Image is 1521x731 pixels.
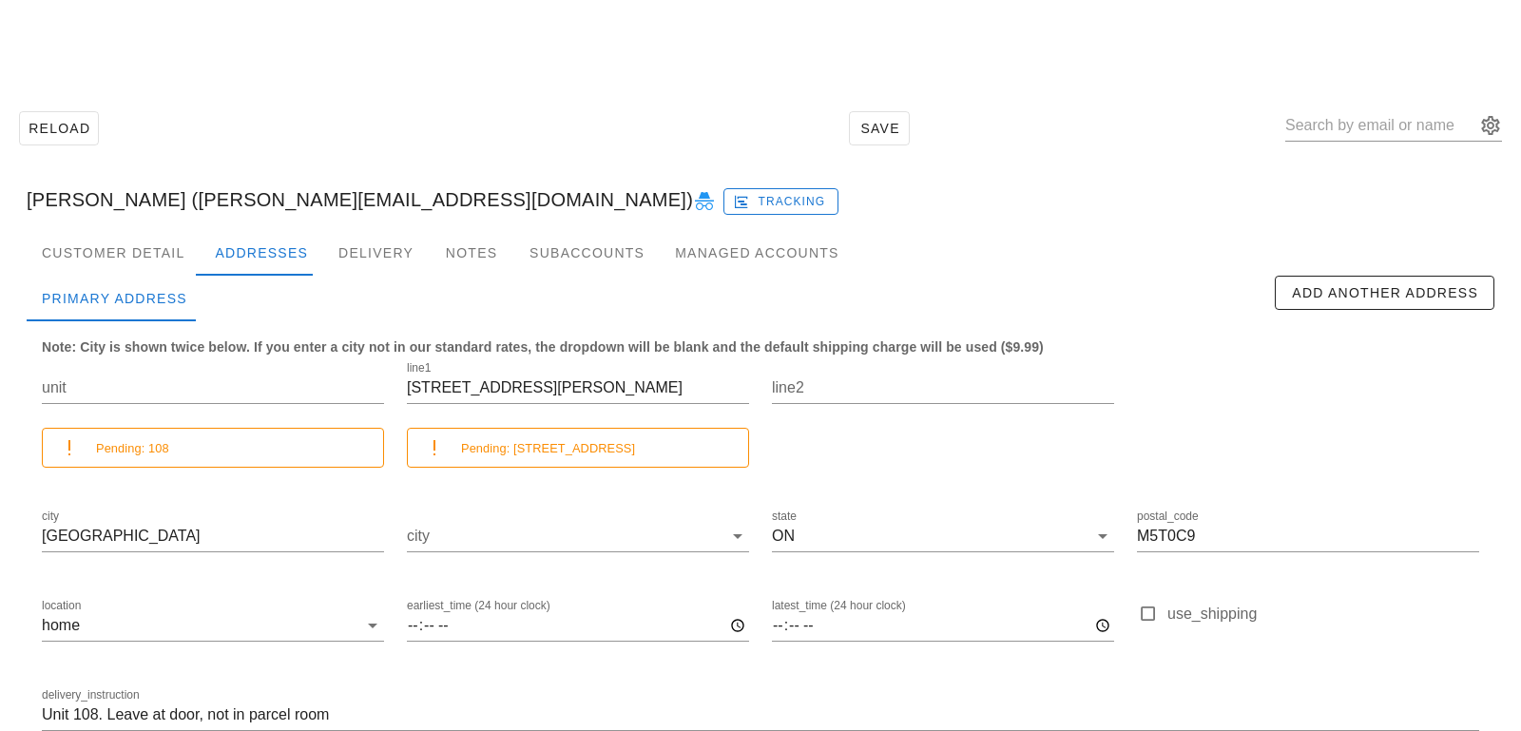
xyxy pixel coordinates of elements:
[514,230,660,276] div: Subaccounts
[772,521,1114,551] div: stateON
[407,361,431,375] label: line1
[1137,510,1199,524] label: postal_code
[1479,114,1502,137] button: appended action
[42,688,140,702] label: delivery_instruction
[737,193,826,210] span: Tracking
[660,230,854,276] div: Managed Accounts
[27,230,200,276] div: Customer Detail
[19,111,99,145] button: Reload
[1285,110,1475,141] input: Search by email or name
[857,121,901,136] span: Save
[772,528,795,545] div: ON
[849,111,910,145] button: Save
[42,599,81,613] label: location
[461,441,635,455] small: Pending: [STREET_ADDRESS]
[407,599,550,613] label: earliest_time (24 hour clock)
[42,339,1044,355] b: Note: City is shown twice below. If you enter a city not in our standard rates, the dropdown will...
[429,230,514,276] div: Notes
[200,230,323,276] div: Addresses
[1275,276,1494,310] button: Add Another Address
[96,441,169,455] small: Pending: 108
[723,188,838,215] button: Tracking
[723,184,838,215] a: Tracking
[11,169,1510,230] div: [PERSON_NAME] ([PERSON_NAME][EMAIL_ADDRESS][DOMAIN_NAME])
[772,599,906,613] label: latest_time (24 hour clock)
[323,230,429,276] div: Delivery
[1167,605,1479,624] label: use_shipping
[42,510,59,524] label: city
[42,610,384,641] div: locationhome
[407,521,749,551] div: city
[27,276,202,321] div: Primary Address
[42,617,80,634] div: home
[772,510,797,524] label: state
[28,121,90,136] span: Reload
[1291,285,1478,300] span: Add Another Address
